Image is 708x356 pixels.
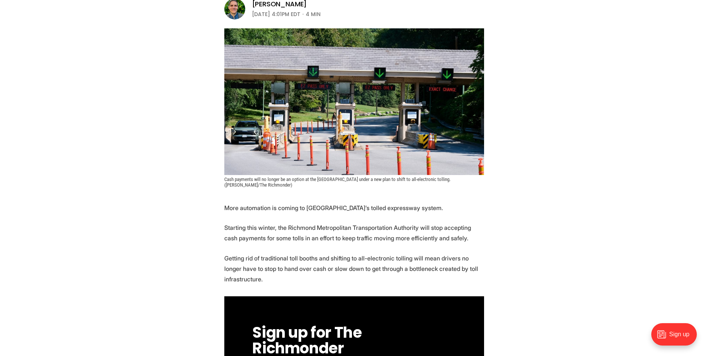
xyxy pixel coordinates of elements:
[306,10,321,19] span: 4 min
[252,10,300,19] time: [DATE] 4:01PM EDT
[224,28,484,175] img: Some of Richmond’s old-school toll booths are going away. Here’s how the new system will work
[645,319,708,356] iframe: portal-trigger
[224,253,484,284] p: Getting rid of traditional toll booths and shifting to all-electronic tolling will mean drivers n...
[224,222,484,243] p: Starting this winter, the Richmond Metropolitan Transportation Authority will stop accepting cash...
[224,203,484,213] p: More automation is coming to [GEOGRAPHIC_DATA]’s tolled expressway system.
[224,177,452,188] span: Cash payments will no longer be an option at the [GEOGRAPHIC_DATA] under a new plan to shift to a...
